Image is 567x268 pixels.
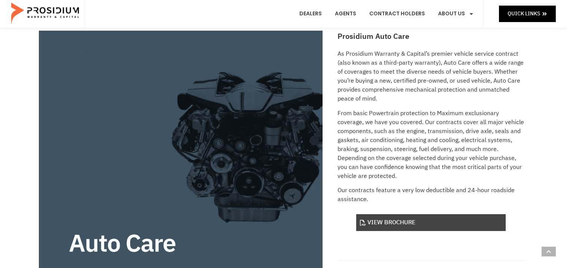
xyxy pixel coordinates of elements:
p: As Prosidium Warranty & Capital’s premier vehicle service contract (also known as a third-party w... [338,49,524,103]
span: Quick Links [508,9,540,18]
p: Our contracts feature a very low deductible and 24-hour roadside assistance. [338,186,524,204]
a: View Brochure [356,214,506,231]
a: Quick Links [499,6,556,22]
p: From basic Powertrain protection to Maximum exclusionary coverage, we have you covered. Our contr... [338,109,524,181]
h2: Prosidium Auto Care [338,31,524,42]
